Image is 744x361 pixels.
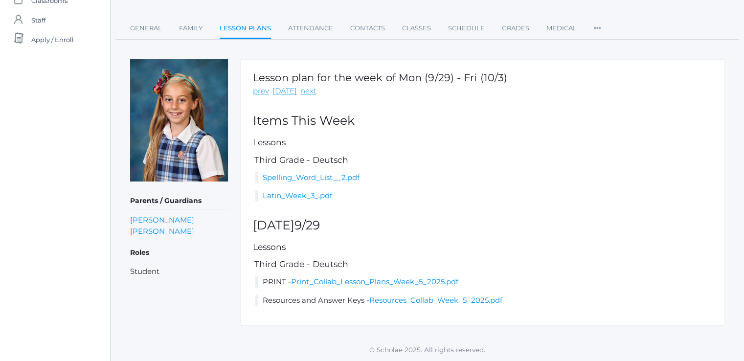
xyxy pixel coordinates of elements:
a: Family [179,19,203,38]
a: Print_Collab_Lesson_Plans_Week_5_2025.pdf [291,277,458,286]
a: General [130,19,162,38]
a: Latin_Week_3_.pdf [263,191,332,200]
h5: Parents / Guardians [130,193,228,209]
span: 9/29 [294,218,320,232]
a: Spelling_Word_List__2.pdf [263,173,360,182]
a: Attendance [288,19,333,38]
a: Contacts [350,19,385,38]
img: Annette Noyes [130,59,228,181]
a: Medical [546,19,577,38]
li: PRINT - [255,276,712,288]
h1: Lesson plan for the week of Mon (9/29) - Fri (10/3) [253,72,507,83]
a: Lesson Plans [220,19,271,40]
a: Schedule [448,19,485,38]
a: [PERSON_NAME] [130,214,194,226]
h5: Third Grade - Deutsch [253,260,712,269]
a: next [300,86,316,97]
li: Resources and Answer Keys - [255,295,712,306]
h2: [DATE] [253,219,712,232]
h2: Items This Week [253,114,712,128]
span: Staff [31,10,45,30]
h5: Lessons [253,243,712,252]
span: Apply / Enroll [31,30,74,49]
a: Resources_Collab_Week_5_2025.pdf [369,295,502,305]
a: Grades [502,19,529,38]
p: © Scholae 2025. All rights reserved. [111,345,744,355]
a: Classes [402,19,431,38]
a: [PERSON_NAME] [130,226,194,237]
a: prev [253,86,269,97]
h5: Lessons [253,138,712,147]
li: Student [130,266,228,277]
a: [DATE] [272,86,297,97]
h5: Third Grade - Deutsch [253,156,712,165]
h5: Roles [130,245,228,261]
